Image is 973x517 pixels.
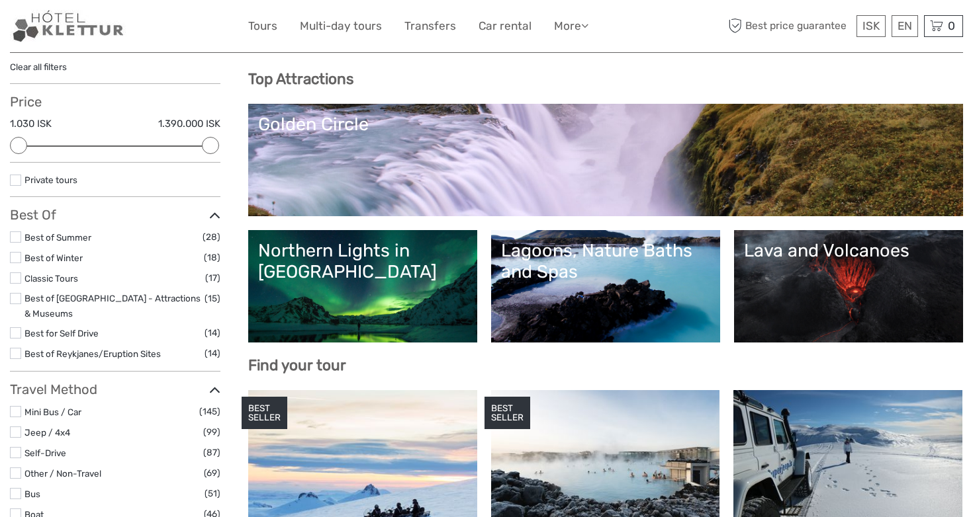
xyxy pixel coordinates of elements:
span: (15) [205,291,220,306]
a: Clear all filters [10,61,67,72]
a: Lagoons, Nature Baths and Spas [501,240,710,333]
a: Mini Bus / Car [24,407,81,417]
span: (99) [203,424,220,440]
div: Lava and Volcanoes [744,240,953,261]
label: 1.390.000 ISK [158,117,220,131]
a: Transfers [404,17,456,36]
h3: Price [10,94,220,110]
span: (69) [204,465,220,481]
a: Other / Non-Travel [24,468,101,479]
div: BEST SELLER [242,397,287,430]
span: ISK [862,19,880,32]
span: (17) [205,270,220,286]
div: Lagoons, Nature Baths and Spas [501,240,710,283]
a: Best of Winter [24,253,83,263]
span: 0 [946,19,957,32]
a: Private tours [24,175,77,185]
b: Top Attractions [248,70,353,88]
a: Lava and Volcanoes [744,240,953,333]
a: Best for Self Drive [24,328,99,338]
a: Bus [24,489,40,499]
span: Best price guarantee [725,15,853,37]
a: Northern Lights in [GEOGRAPHIC_DATA] [258,240,467,333]
div: EN [892,15,918,37]
div: Northern Lights in [GEOGRAPHIC_DATA] [258,240,467,283]
div: BEST SELLER [485,397,530,430]
span: (145) [199,404,220,419]
b: Find your tour [248,356,346,374]
a: Best of Reykjanes/Eruption Sites [24,348,161,359]
a: Car rental [479,17,532,36]
a: Golden Circle [258,114,953,206]
span: (14) [205,325,220,340]
span: (51) [205,486,220,501]
a: Jeep / 4x4 [24,427,70,438]
a: Best of Summer [24,232,91,243]
a: Best of [GEOGRAPHIC_DATA] - Attractions & Museums [24,293,201,319]
img: Our services [10,10,127,42]
span: (18) [204,250,220,265]
label: 1.030 ISK [10,117,52,131]
span: (14) [205,346,220,361]
a: More [554,17,588,36]
span: (87) [203,445,220,460]
span: (28) [203,229,220,245]
a: Tours [248,17,277,36]
h3: Travel Method [10,381,220,397]
a: Self-Drive [24,448,66,458]
a: Multi-day tours [300,17,382,36]
h3: Best Of [10,207,220,223]
a: Classic Tours [24,273,78,284]
div: Golden Circle [258,114,953,135]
